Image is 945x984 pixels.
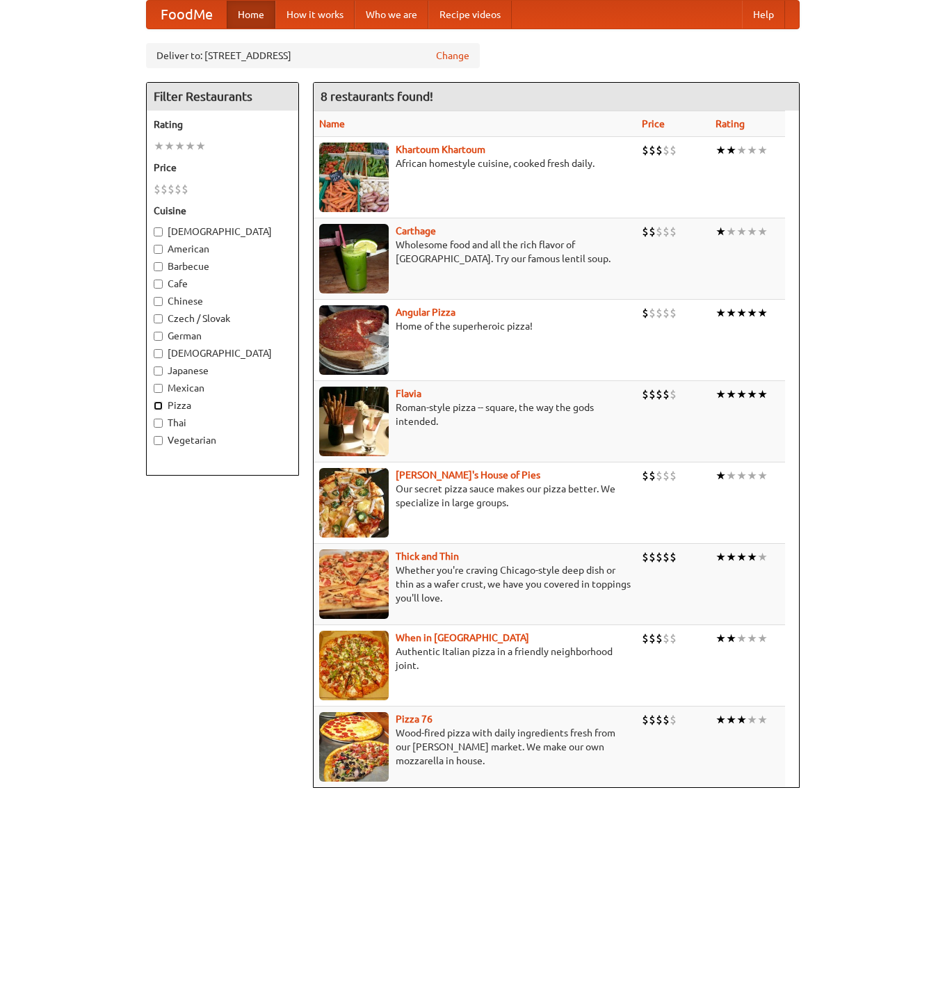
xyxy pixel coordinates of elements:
li: ★ [185,138,195,154]
li: $ [663,468,670,483]
p: Wholesome food and all the rich flavor of [GEOGRAPHIC_DATA]. Try our famous lentil soup. [319,238,631,266]
li: ★ [747,712,757,727]
li: ★ [726,224,736,239]
p: Our secret pizza sauce makes our pizza better. We specialize in large groups. [319,482,631,510]
img: carthage.jpg [319,224,389,293]
li: ★ [736,224,747,239]
a: Carthage [396,225,436,236]
li: ★ [757,549,768,565]
li: $ [161,182,168,197]
a: Home [227,1,275,29]
a: [PERSON_NAME]'s House of Pies [396,469,540,481]
li: ★ [716,224,726,239]
h4: Filter Restaurants [147,83,298,111]
li: ★ [716,549,726,565]
li: ★ [736,712,747,727]
li: $ [656,468,663,483]
li: $ [649,468,656,483]
label: Barbecue [154,259,291,273]
li: $ [670,305,677,321]
li: $ [656,549,663,565]
li: $ [656,387,663,402]
a: Rating [716,118,745,129]
p: Wood-fired pizza with daily ingredients fresh from our [PERSON_NAME] market. We make our own mozz... [319,726,631,768]
label: Cafe [154,277,291,291]
li: ★ [747,631,757,646]
p: African homestyle cuisine, cooked fresh daily. [319,156,631,170]
li: $ [642,712,649,727]
li: $ [670,468,677,483]
img: khartoum.jpg [319,143,389,212]
label: German [154,329,291,343]
input: [DEMOGRAPHIC_DATA] [154,349,163,358]
li: ★ [736,143,747,158]
h5: Cuisine [154,204,291,218]
li: ★ [726,712,736,727]
li: $ [670,224,677,239]
li: $ [181,182,188,197]
li: ★ [747,549,757,565]
input: Czech / Slovak [154,314,163,323]
li: $ [670,712,677,727]
a: FoodMe [147,1,227,29]
li: ★ [757,631,768,646]
p: Home of the superheroic pizza! [319,319,631,333]
li: ★ [175,138,185,154]
li: $ [670,549,677,565]
p: Authentic Italian pizza in a friendly neighborhood joint. [319,645,631,672]
li: $ [656,143,663,158]
li: ★ [747,387,757,402]
img: thick.jpg [319,549,389,619]
li: ★ [716,143,726,158]
li: ★ [757,224,768,239]
li: $ [642,224,649,239]
a: Who we are [355,1,428,29]
li: ★ [154,138,164,154]
li: $ [663,387,670,402]
a: Pizza 76 [396,713,433,725]
label: Vegetarian [154,433,291,447]
li: $ [649,224,656,239]
li: ★ [726,468,736,483]
h5: Rating [154,118,291,131]
a: When in [GEOGRAPHIC_DATA] [396,632,529,643]
label: Mexican [154,381,291,395]
input: Chinese [154,297,163,306]
a: How it works [275,1,355,29]
li: ★ [736,631,747,646]
li: $ [663,305,670,321]
input: Japanese [154,366,163,376]
li: $ [642,143,649,158]
li: ★ [195,138,206,154]
li: ★ [757,468,768,483]
li: $ [649,549,656,565]
input: German [154,332,163,341]
a: Name [319,118,345,129]
label: Chinese [154,294,291,308]
li: ★ [747,143,757,158]
input: Cafe [154,280,163,289]
li: ★ [726,549,736,565]
li: $ [663,549,670,565]
input: [DEMOGRAPHIC_DATA] [154,227,163,236]
p: Roman-style pizza -- square, the way the gods intended. [319,401,631,428]
li: $ [656,712,663,727]
li: $ [649,712,656,727]
li: $ [649,631,656,646]
li: $ [642,549,649,565]
img: wheninrome.jpg [319,631,389,700]
label: [DEMOGRAPHIC_DATA] [154,225,291,239]
li: $ [649,305,656,321]
input: Barbecue [154,262,163,271]
li: $ [656,224,663,239]
label: Japanese [154,364,291,378]
a: Flavia [396,388,421,399]
li: ★ [747,224,757,239]
a: Help [742,1,785,29]
ng-pluralize: 8 restaurants found! [321,90,433,103]
label: [DEMOGRAPHIC_DATA] [154,346,291,360]
input: Mexican [154,384,163,393]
